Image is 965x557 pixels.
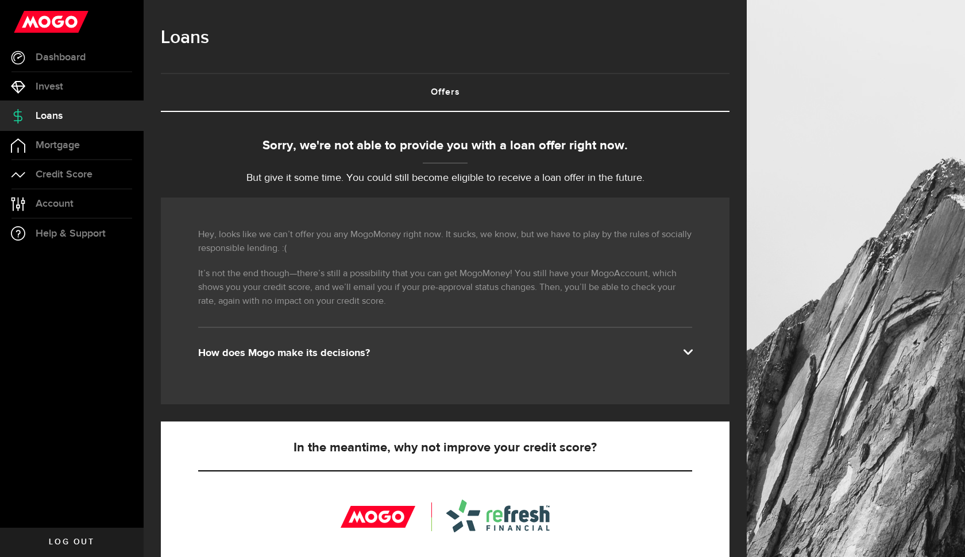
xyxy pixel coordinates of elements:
span: Loans [36,111,63,121]
ul: Tabs Navigation [161,73,729,112]
h1: Loans [161,23,729,53]
iframe: LiveChat chat widget [917,509,965,557]
span: Dashboard [36,52,86,63]
a: Offers [161,74,729,111]
p: It’s not the end though—there’s still a possibility that you can get MogoMoney! You still have yo... [198,267,692,308]
span: Account [36,199,74,209]
span: Help & Support [36,229,106,239]
p: But give it some time. You could still become eligible to receive a loan offer in the future. [161,171,729,186]
span: Credit Score [36,169,92,180]
h5: In the meantime, why not improve your credit score? [198,441,692,455]
span: Mortgage [36,140,80,150]
p: Hey, looks like we can’t offer you any MogoMoney right now. It sucks, we know, but we have to pla... [198,228,692,256]
div: Sorry, we're not able to provide you with a loan offer right now. [161,137,729,156]
div: How does Mogo make its decisions? [198,346,692,360]
span: Invest [36,82,63,92]
span: Log out [49,538,94,546]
